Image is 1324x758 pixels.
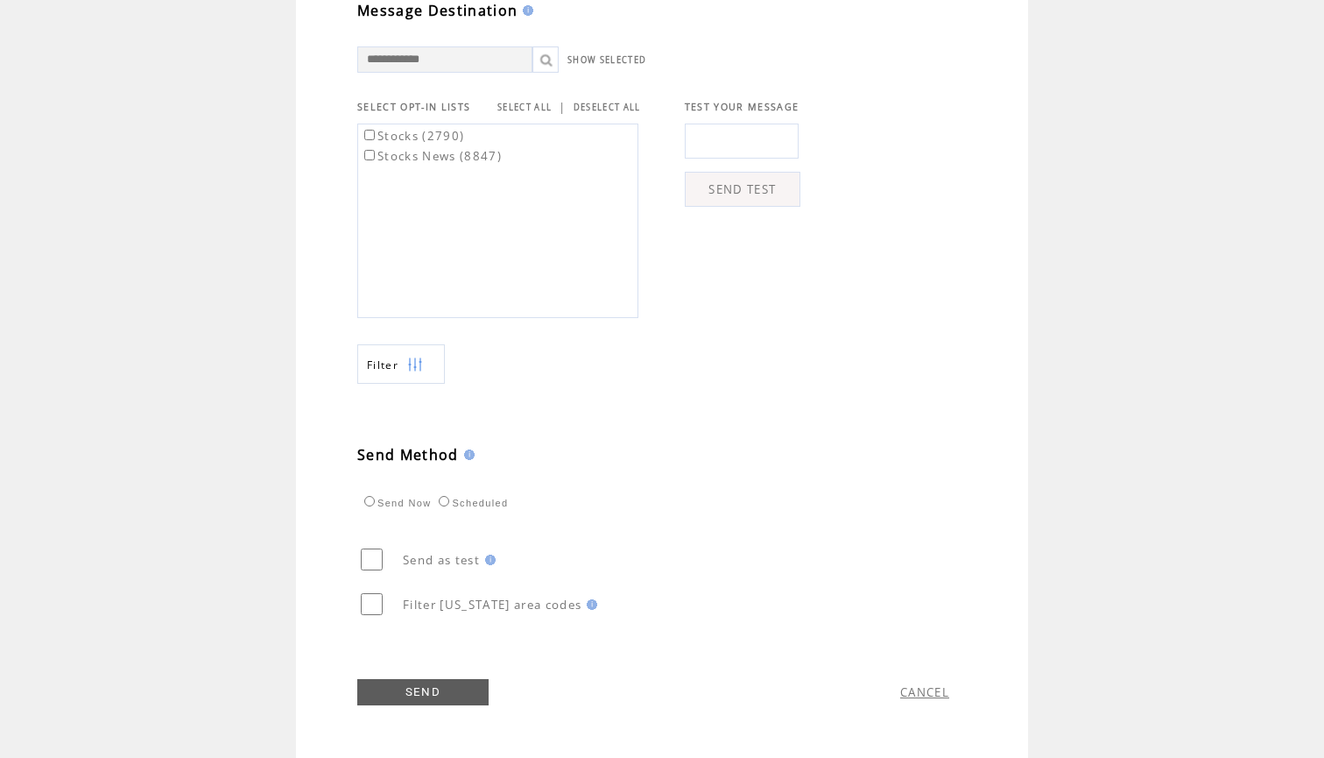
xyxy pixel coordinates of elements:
[439,496,449,507] input: Scheduled
[367,358,398,372] span: Show filters
[361,128,464,144] label: Stocks (2790)
[559,99,566,115] span: |
[459,450,475,460] img: help.gif
[357,679,489,705] a: SEND
[364,150,375,160] input: Stocks News (8847)
[357,344,445,384] a: Filter
[574,102,641,113] a: DESELECT ALL
[685,101,799,113] span: TEST YOUR MESSAGE
[357,1,518,20] span: Message Destination
[357,445,459,464] span: Send Method
[480,555,496,565] img: help.gif
[685,172,800,207] a: SEND TEST
[364,130,375,140] input: Stocks (2790)
[434,498,508,508] label: Scheduled
[518,5,533,16] img: help.gif
[581,599,597,610] img: help.gif
[407,345,423,385] img: filters.png
[567,54,646,66] a: SHOW SELECTED
[403,552,480,568] span: Send as test
[357,101,470,113] span: SELECT OPT-IN LISTS
[360,498,431,508] label: Send Now
[361,148,502,164] label: Stocks News (8847)
[497,102,552,113] a: SELECT ALL
[403,597,581,613] span: Filter [US_STATE] area codes
[364,496,375,507] input: Send Now
[900,684,949,700] a: CANCEL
